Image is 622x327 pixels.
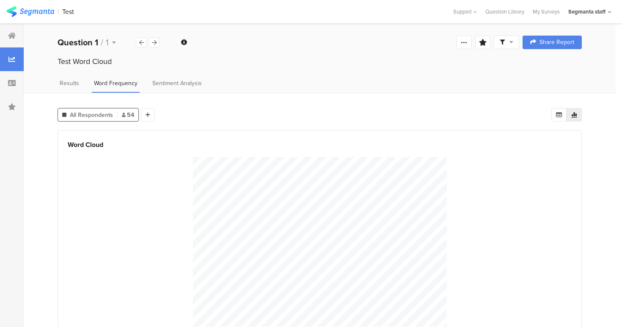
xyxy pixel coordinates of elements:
[106,36,109,49] span: 1
[152,79,202,88] span: Sentiment Analysis
[101,36,103,49] span: /
[68,139,572,150] div: Word Cloud
[58,36,98,49] b: Question 1
[568,8,605,16] div: Segmanta staff
[62,8,74,16] div: Test
[528,8,564,16] a: My Surveys
[481,8,528,16] a: Question Library
[58,7,59,17] div: |
[6,6,54,17] img: segmanta logo
[70,111,113,119] span: All Respondents
[539,39,574,45] span: Share Report
[122,111,134,119] span: 54
[94,79,138,88] span: Word Frequency
[453,5,477,18] div: Support
[58,56,582,67] div: Test Word Cloud
[60,79,79,88] span: Results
